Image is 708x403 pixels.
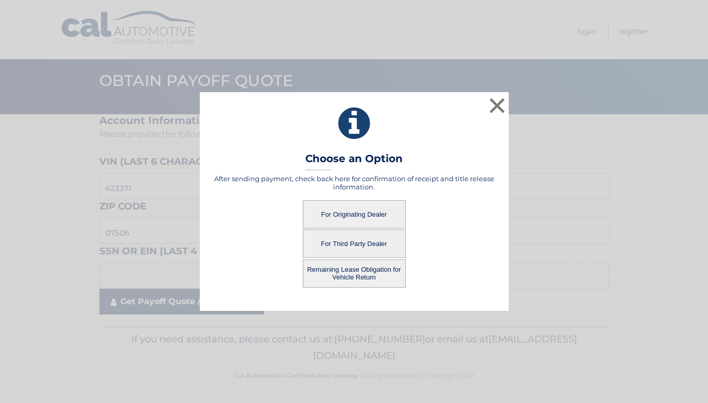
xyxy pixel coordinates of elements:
button: × [487,95,508,116]
button: For Originating Dealer [303,200,406,229]
button: For Third Party Dealer [303,230,406,258]
h5: After sending payment, check back here for confirmation of receipt and title release information. [213,174,496,191]
button: Remaining Lease Obligation for Vehicle Return [303,259,406,288]
h3: Choose an Option [305,152,403,170]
